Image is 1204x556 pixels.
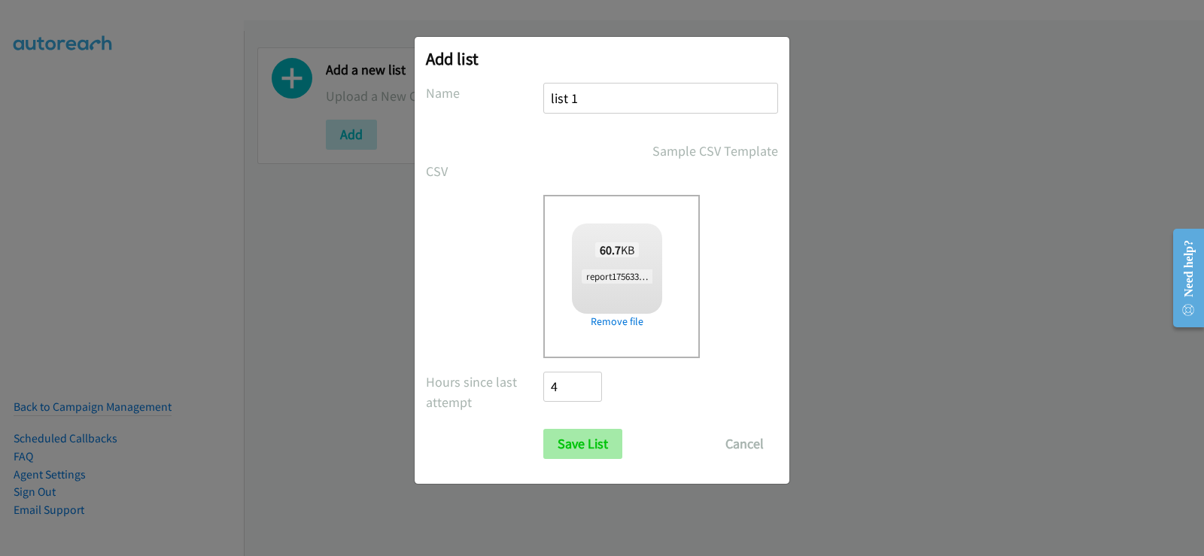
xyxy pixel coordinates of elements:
iframe: Resource Center [1160,218,1204,338]
span: report1756336506983NICESYD.csv [582,269,725,284]
label: Name [426,83,543,103]
button: Cancel [711,429,778,459]
label: Hours since last attempt [426,372,543,412]
strong: 60.7 [600,242,621,257]
input: Save List [543,429,622,459]
span: KB [595,242,640,257]
a: Sample CSV Template [652,141,778,161]
label: CSV [426,161,543,181]
a: Remove file [572,314,662,330]
h2: Add list [426,48,778,69]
